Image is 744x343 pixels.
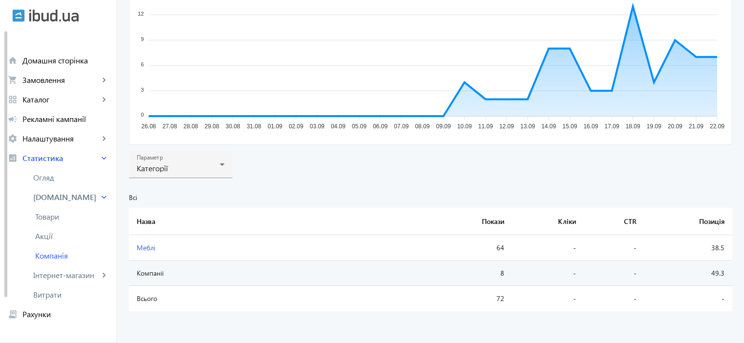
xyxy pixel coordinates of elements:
span: Замовлення [22,75,99,85]
td: - [584,286,644,311]
tspan: 27.08 [163,123,177,130]
mat-icon: receipt_long [8,309,18,319]
th: CTR [584,208,644,235]
span: Меблі [137,243,155,252]
span: Витрати [33,290,109,300]
tspan: 16.09 [583,123,598,130]
img: ibud.svg [12,9,25,22]
tspan: 3 [141,86,144,92]
mat-icon: grid_view [8,95,18,104]
td: 49.3 [644,261,732,286]
tspan: 01.09 [268,123,282,130]
tspan: 08.09 [415,123,430,130]
td: - [644,286,732,311]
tspan: 0 [141,112,144,118]
span: Категорії [137,163,168,173]
mat-icon: analytics [8,153,18,163]
tspan: 30.08 [226,123,240,130]
mat-icon: home [8,56,18,65]
span: Інтернет-магазин [33,270,99,280]
span: Каталог [22,95,99,104]
tspan: 26.08 [142,123,156,130]
tspan: 07.09 [394,123,409,130]
tspan: 09.09 [436,123,451,130]
tspan: 04.09 [331,123,346,130]
mat-icon: keyboard_arrow_right [99,153,109,163]
tspan: 22.09 [710,123,724,130]
td: 64 [431,235,512,261]
tspan: 18.09 [625,123,640,130]
span: Рекламні кампанії [22,114,109,124]
td: - [584,235,644,261]
mat-icon: shopping_cart [8,75,18,85]
tspan: 13.09 [520,123,535,130]
td: - [584,261,644,286]
tspan: 17.09 [604,123,619,130]
span: Всього [137,294,157,303]
span: Огляд [33,173,109,182]
tspan: 31.08 [247,123,261,130]
tspan: 9 [141,36,144,41]
tspan: 02.09 [289,123,303,130]
img: ibud_text.svg [29,9,79,22]
span: Акції [35,231,109,241]
td: - [512,261,584,286]
mat-icon: settings [8,134,18,143]
tspan: 03.09 [310,123,325,130]
mat-label: Параметр [137,154,163,161]
span: Рахунки [22,309,109,319]
span: Компанії [137,268,164,278]
tspan: 19.09 [647,123,661,130]
td: 38.5 [644,235,732,261]
th: Кліки [512,208,584,235]
td: - [512,235,584,261]
tspan: 6 [141,61,144,67]
td: 72 [431,286,512,311]
tspan: 10.09 [457,123,472,130]
td: 8 [431,261,512,286]
mat-icon: keyboard_arrow_right [99,192,109,202]
tspan: 12 [138,10,144,16]
mat-icon: keyboard_arrow_right [99,134,109,143]
span: Компанія [35,251,109,261]
span: Домашня сторінка [22,56,109,65]
tspan: 11.09 [478,123,493,130]
tspan: 21.09 [689,123,703,130]
tspan: 29.08 [205,123,219,130]
td: - [512,286,584,311]
tspan: 20.09 [668,123,682,130]
span: Статистика [22,153,99,163]
span: Налаштування [22,134,99,143]
tspan: 12.09 [499,123,514,130]
tspan: 28.08 [184,123,198,130]
tspan: 15.09 [562,123,577,130]
th: Покази [431,208,512,235]
tspan: 14.09 [541,123,556,130]
mat-icon: keyboard_arrow_right [99,75,109,85]
mat-icon: keyboard_arrow_right [99,95,109,104]
th: Позиція [644,208,732,235]
span: Всі [129,193,137,202]
mat-icon: campaign [8,114,18,124]
tspan: 06.09 [373,123,388,130]
mat-icon: keyboard_arrow_right [99,270,109,280]
tspan: 05.09 [352,123,367,130]
span: [DOMAIN_NAME] [33,192,99,202]
span: Товари [35,212,109,222]
th: Назва [129,208,431,235]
